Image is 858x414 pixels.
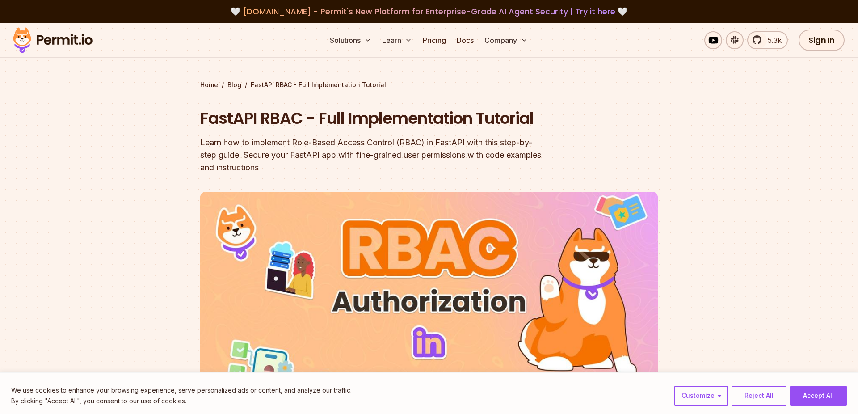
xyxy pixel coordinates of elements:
[674,386,728,406] button: Customize
[481,31,531,49] button: Company
[326,31,375,49] button: Solutions
[453,31,477,49] a: Docs
[11,396,352,406] p: By clicking "Accept All", you consent to our use of cookies.
[227,80,241,89] a: Blog
[575,6,615,17] a: Try it here
[747,31,788,49] a: 5.3k
[200,107,543,130] h1: FastAPI RBAC - Full Implementation Tutorial
[200,136,543,174] div: Learn how to implement Role-Based Access Control (RBAC) in FastAPI with this step-by-step guide. ...
[379,31,416,49] button: Learn
[200,80,218,89] a: Home
[200,80,658,89] div: / /
[243,6,615,17] span: [DOMAIN_NAME] - Permit's New Platform for Enterprise-Grade AI Agent Security |
[21,5,837,18] div: 🤍 🤍
[762,35,782,46] span: 5.3k
[9,25,97,55] img: Permit logo
[419,31,450,49] a: Pricing
[790,386,847,406] button: Accept All
[799,30,845,51] a: Sign In
[732,386,786,406] button: Reject All
[11,385,352,396] p: We use cookies to enhance your browsing experience, serve personalized ads or content, and analyz...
